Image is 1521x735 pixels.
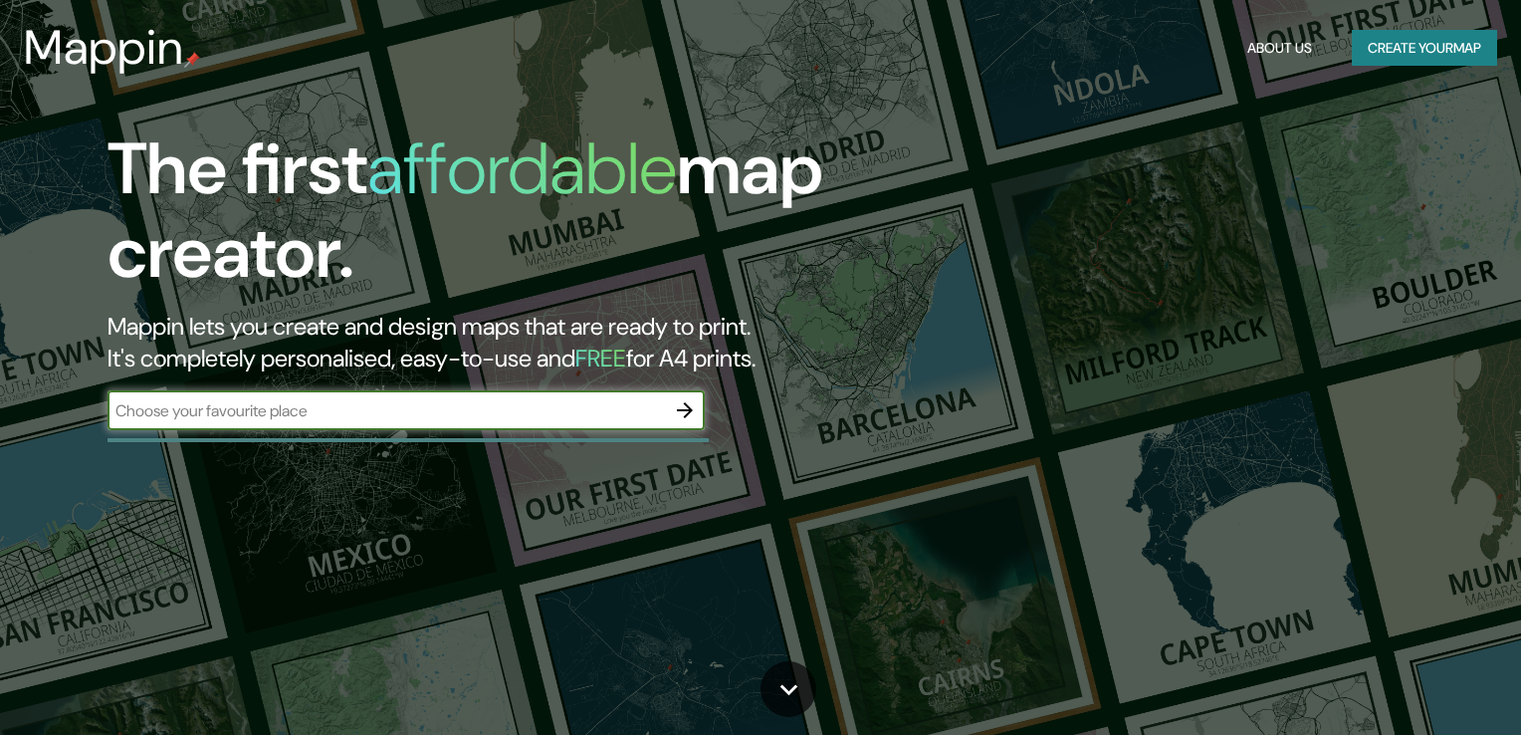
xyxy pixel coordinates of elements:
input: Choose your favourite place [108,399,665,422]
h3: Mappin [24,20,184,76]
img: mappin-pin [184,52,200,68]
h2: Mappin lets you create and design maps that are ready to print. It's completely personalised, eas... [108,311,868,374]
h1: affordable [367,122,677,215]
h1: The first map creator. [108,127,868,311]
h5: FREE [575,343,626,373]
button: About Us [1239,30,1320,67]
button: Create yourmap [1352,30,1497,67]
